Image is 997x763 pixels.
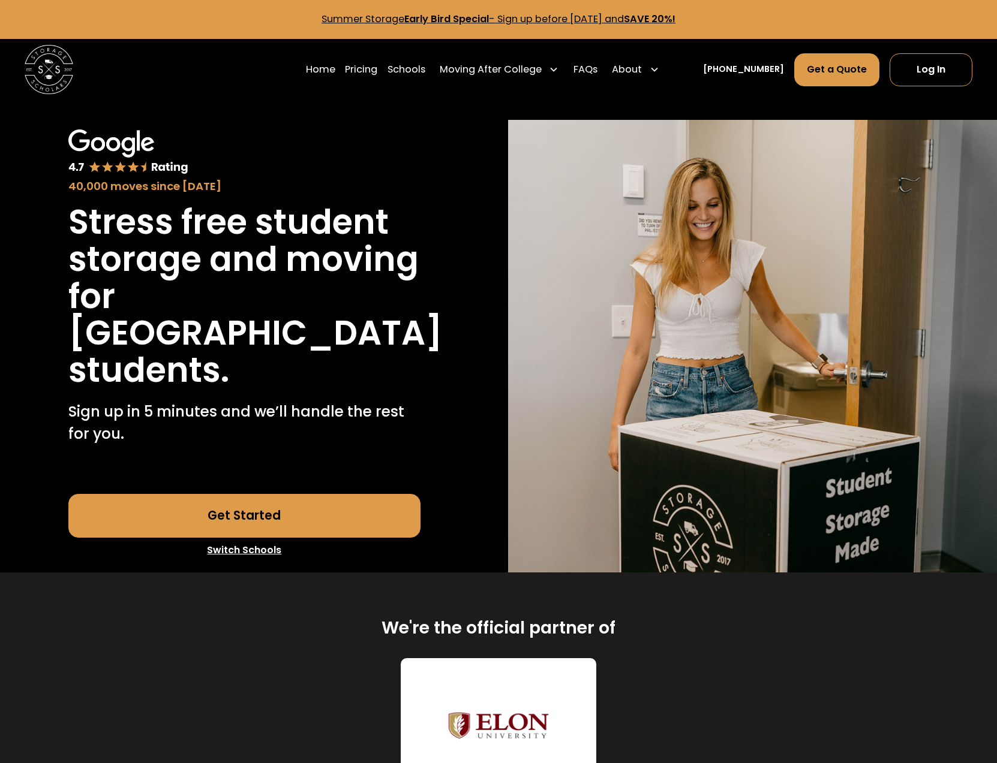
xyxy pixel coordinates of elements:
a: Home [306,53,335,87]
a: Log In [890,53,973,86]
img: Storage Scholars will have everything waiting for you in your room when you arrive to campus. [508,120,997,573]
div: 40,000 moves since [DATE] [68,178,421,195]
p: Sign up in 5 minutes and we’ll handle the rest for you. [68,401,421,445]
a: Pricing [345,53,377,87]
strong: Early Bird Special [404,12,489,26]
div: Moving After College [435,53,564,87]
a: Get Started [68,494,421,538]
img: Storage Scholars main logo [25,45,74,94]
a: Switch Schools [68,538,421,563]
a: Schools [388,53,425,87]
h2: We're the official partner of [382,617,615,639]
div: About [607,53,664,87]
a: Summer StorageEarly Bird Special- Sign up before [DATE] andSAVE 20%! [322,12,675,26]
a: FAQs [573,53,597,87]
h1: Stress free student storage and moving for [68,204,421,315]
div: Moving After College [440,62,542,77]
a: [PHONE_NUMBER] [703,63,784,76]
h1: students. [68,352,229,389]
h1: [GEOGRAPHIC_DATA] [68,315,443,352]
strong: SAVE 20%! [624,12,675,26]
div: About [612,62,642,77]
img: Google 4.7 star rating [68,129,188,175]
a: Get a Quote [794,53,880,86]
